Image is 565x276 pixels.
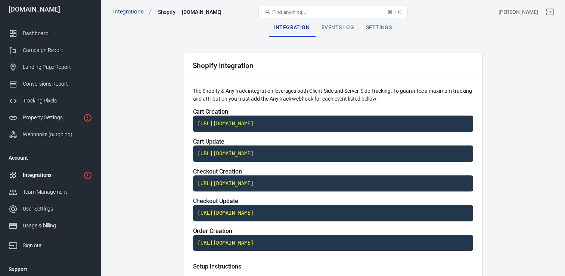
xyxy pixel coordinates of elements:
div: Campaign Report [23,46,92,54]
div: Settings [360,19,398,37]
h5: Setup instructions [193,263,473,270]
a: Integrations [113,8,152,16]
a: Campaign Report [3,42,98,59]
div: Account id: iAUNnTDP [499,8,538,16]
svg: 1 networks not verified yet [83,171,92,180]
div: Usage & billing [23,222,92,230]
li: Account [3,149,98,167]
span: Cart Creation [193,108,228,115]
div: Dashboard [23,30,92,37]
div: Integrations [23,171,80,179]
a: Team Management [3,184,98,200]
code: Click to copy [193,175,473,192]
code: Click to copy [193,145,473,162]
div: Sign out [23,242,92,249]
p: The Shopify & AnyTrack integration leverages both Client-Side and Server-Side Tracking. To guaran... [193,87,473,103]
span: Find anything... [272,9,306,15]
code: Click to copy [193,116,473,132]
div: Shopify — teknixy.com [158,8,222,16]
a: Sign out [3,234,98,254]
button: Find anything...⌘ + K [258,6,408,18]
div: Events Log [316,19,360,37]
div: Integration [268,19,316,37]
div: User Settings [23,205,92,213]
span: Order Creation [193,227,232,234]
div: Team Management [23,188,92,196]
div: Landing Page Report [23,63,92,71]
a: Sign out [541,3,559,21]
div: Property Settings [23,114,80,122]
div: Webhooks (outgoing) [23,131,92,138]
a: Usage & billing [3,217,98,234]
a: Property Settings [3,109,98,126]
div: [DOMAIN_NAME] [3,6,98,13]
span: Cart Update [193,138,224,145]
div: Conversions Report [23,80,92,88]
span: Checkout Creation [193,168,242,175]
svg: Property is not installed yet [83,113,92,122]
div: ⌘ + K [388,9,401,15]
a: Conversions Report [3,76,98,92]
a: Tracking Pixels [3,92,98,109]
a: Integrations [3,167,98,184]
a: User Settings [3,200,98,217]
a: Dashboard [3,25,98,42]
code: Click to copy [193,235,473,251]
span: Checkout Update [193,197,238,205]
div: Shopify Integration [193,62,254,70]
a: Landing Page Report [3,59,98,76]
code: Click to copy [193,205,473,221]
a: Webhooks (outgoing) [3,126,98,143]
div: Tracking Pixels [23,97,92,105]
